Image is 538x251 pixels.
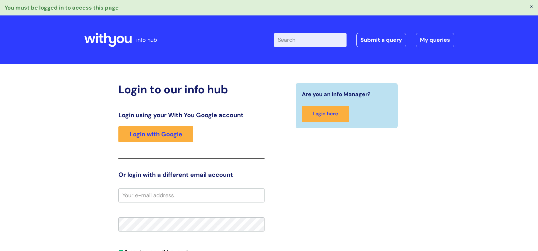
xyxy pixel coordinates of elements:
a: My queries [416,33,454,47]
h3: Login using your With You Google account [118,111,265,119]
a: Submit a query [356,33,406,47]
span: Are you an Info Manager? [302,89,371,99]
input: Search [274,33,347,47]
h3: Or login with a different email account [118,171,265,178]
input: Your e-mail address [118,188,265,202]
p: info hub [136,35,157,45]
button: × [530,3,533,9]
a: Login with Google [118,126,193,142]
h2: Login to our info hub [118,83,265,96]
a: Login here [302,106,349,122]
